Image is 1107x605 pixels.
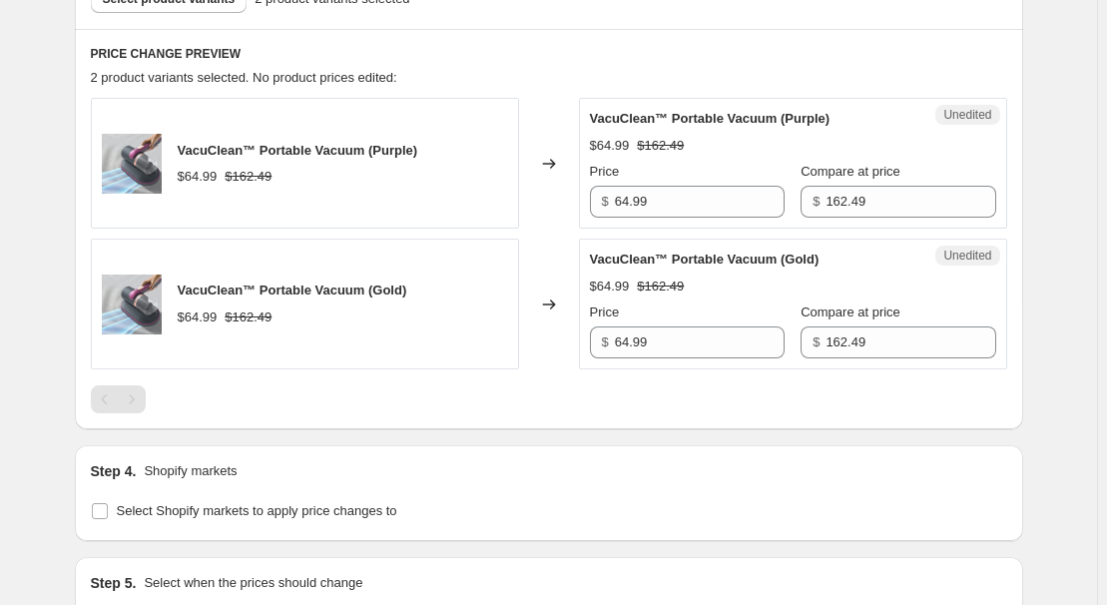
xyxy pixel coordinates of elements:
[590,138,630,153] span: $64.99
[813,334,820,349] span: $
[91,385,146,413] nav: Pagination
[102,275,162,334] img: 15_72588912-3c7d-4431-bf73-56f09cc0ce30_80x.png
[91,573,137,593] h2: Step 5.
[178,283,407,298] span: VacuClean™ Portable Vacuum (Gold)
[590,304,620,319] span: Price
[225,169,272,184] span: $162.49
[943,248,991,264] span: Unedited
[91,46,1007,62] h6: PRICE CHANGE PREVIEW
[590,279,630,294] span: $64.99
[813,194,820,209] span: $
[590,164,620,179] span: Price
[178,143,418,158] span: VacuClean™ Portable Vacuum (Purple)
[117,503,397,518] span: Select Shopify markets to apply price changes to
[144,573,362,593] p: Select when the prices should change
[225,309,272,324] span: $162.49
[801,304,900,319] span: Compare at price
[590,111,830,126] span: VacuClean™ Portable Vacuum (Purple)
[144,461,237,481] p: Shopify markets
[801,164,900,179] span: Compare at price
[102,134,162,194] img: 15_72588912-3c7d-4431-bf73-56f09cc0ce30_80x.png
[91,70,397,85] span: 2 product variants selected. No product prices edited:
[637,279,684,294] span: $162.49
[602,334,609,349] span: $
[91,461,137,481] h2: Step 4.
[637,138,684,153] span: $162.49
[602,194,609,209] span: $
[943,107,991,123] span: Unedited
[590,252,820,267] span: VacuClean™ Portable Vacuum (Gold)
[178,309,218,324] span: $64.99
[178,169,218,184] span: $64.99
